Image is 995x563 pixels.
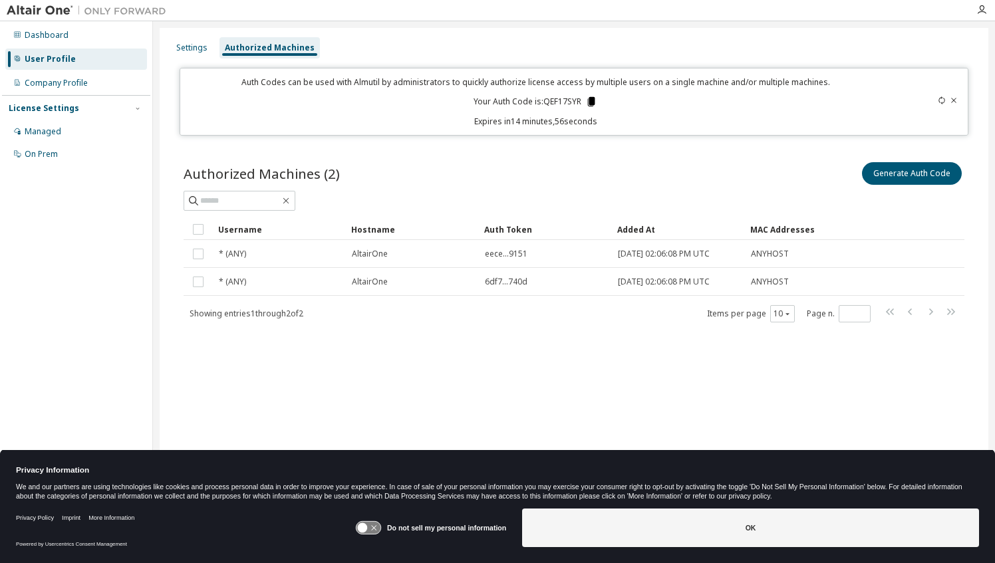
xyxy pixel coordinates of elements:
[352,249,388,259] span: AltairOne
[25,30,69,41] div: Dashboard
[176,43,208,53] div: Settings
[485,249,527,259] span: eece...9151
[188,116,882,127] p: Expires in 14 minutes, 56 seconds
[484,219,607,240] div: Auth Token
[751,249,789,259] span: ANYHOST
[188,76,882,88] p: Auth Codes can be used with Almutil by administrators to quickly authorize license access by mult...
[352,277,388,287] span: AltairOne
[707,305,795,322] span: Items per page
[485,277,527,287] span: 6df7...740d
[351,219,474,240] div: Hostname
[184,164,340,183] span: Authorized Machines (2)
[25,54,76,64] div: User Profile
[218,219,341,240] div: Username
[751,277,789,287] span: ANYHOST
[25,78,88,88] div: Company Profile
[862,162,962,185] button: Generate Auth Code
[807,305,871,322] span: Page n.
[225,43,315,53] div: Authorized Machines
[7,4,173,17] img: Altair One
[774,308,791,319] button: 10
[750,219,825,240] div: MAC Addresses
[219,277,246,287] span: * (ANY)
[219,249,246,259] span: * (ANY)
[25,126,61,137] div: Managed
[474,96,597,108] p: Your Auth Code is: QEF17SYR
[25,149,58,160] div: On Prem
[618,277,710,287] span: [DATE] 02:06:08 PM UTC
[618,249,710,259] span: [DATE] 02:06:08 PM UTC
[9,103,79,114] div: License Settings
[617,219,740,240] div: Added At
[190,308,303,319] span: Showing entries 1 through 2 of 2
